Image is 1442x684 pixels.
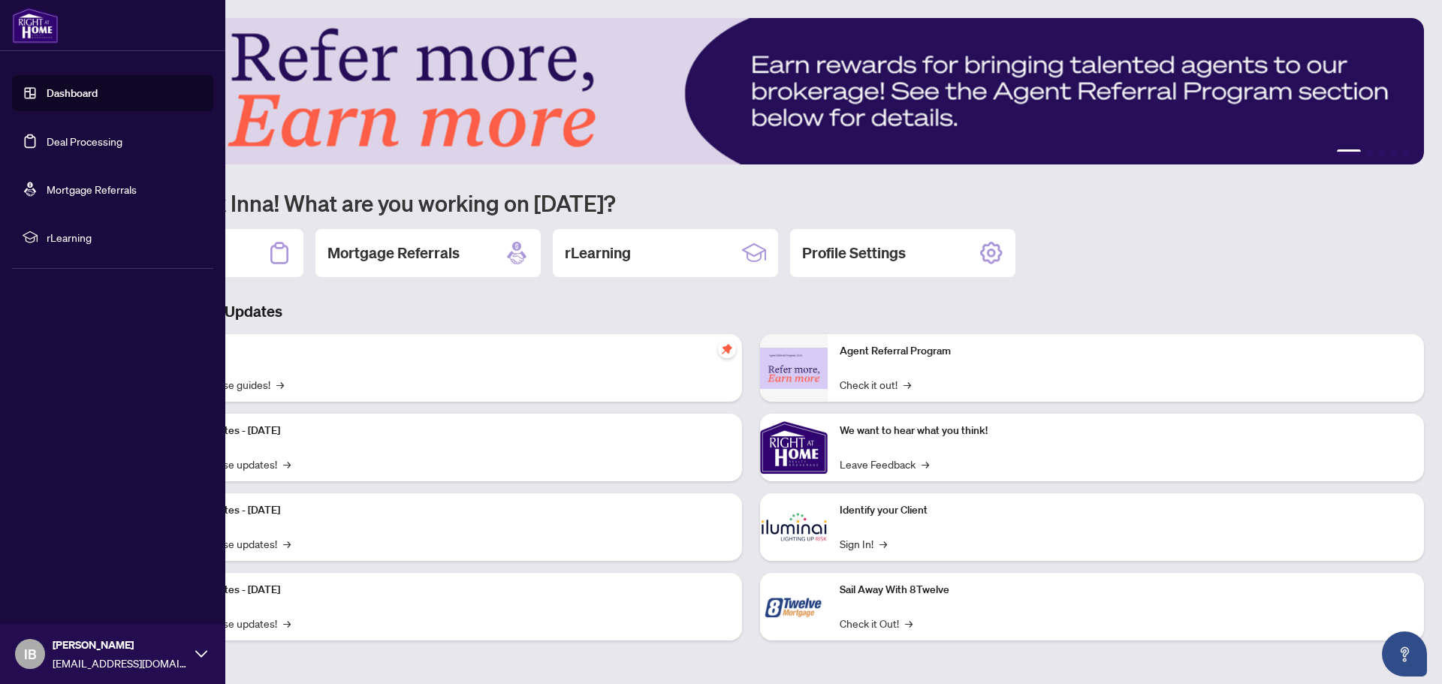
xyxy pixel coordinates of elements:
[904,376,911,393] span: →
[840,535,887,552] a: Sign In!→
[78,301,1424,322] h3: Brokerage & Industry Updates
[158,423,730,439] p: Platform Updates - [DATE]
[24,643,37,664] span: IB
[1367,149,1373,155] button: 2
[283,456,291,472] span: →
[840,615,913,631] a: Check it Out!→
[905,615,913,631] span: →
[78,18,1424,164] img: Slide 0
[840,502,1412,519] p: Identify your Client
[760,348,828,389] img: Agent Referral Program
[53,655,188,671] span: [EMAIL_ADDRESS][DOMAIN_NAME]
[47,134,122,148] a: Deal Processing
[327,243,460,264] h2: Mortgage Referrals
[840,456,929,472] a: Leave Feedback→
[1379,149,1385,155] button: 3
[1337,149,1361,155] button: 1
[565,243,631,264] h2: rLearning
[840,343,1412,360] p: Agent Referral Program
[276,376,284,393] span: →
[760,573,828,640] img: Sail Away With 8Twelve
[283,535,291,552] span: →
[760,414,828,481] img: We want to hear what you think!
[1391,149,1397,155] button: 4
[47,229,203,246] span: rLearning
[840,582,1412,598] p: Sail Away With 8Twelve
[12,8,59,44] img: logo
[283,615,291,631] span: →
[47,182,137,196] a: Mortgage Referrals
[47,86,98,100] a: Dashboard
[158,343,730,360] p: Self-Help
[53,637,188,653] span: [PERSON_NAME]
[78,188,1424,217] h1: Welcome back Inna! What are you working on [DATE]?
[760,493,828,561] img: Identify your Client
[718,340,736,358] span: pushpin
[879,535,887,552] span: →
[802,243,906,264] h2: Profile Settings
[922,456,929,472] span: →
[840,423,1412,439] p: We want to hear what you think!
[158,582,730,598] p: Platform Updates - [DATE]
[158,502,730,519] p: Platform Updates - [DATE]
[1382,631,1427,676] button: Open asap
[1403,149,1409,155] button: 5
[840,376,911,393] a: Check it out!→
